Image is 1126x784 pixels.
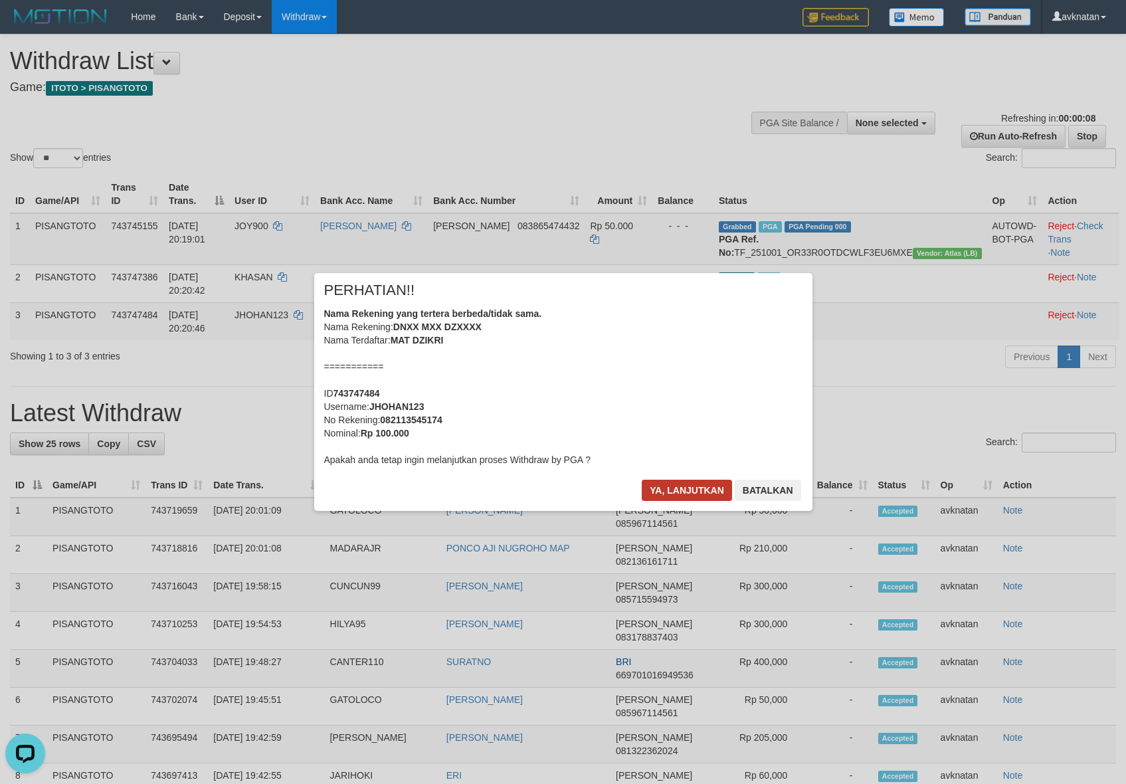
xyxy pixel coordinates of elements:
[642,480,732,501] button: Ya, lanjutkan
[393,322,482,332] b: DNXX MXX DZXXXX
[369,401,424,412] b: JHOHAN123
[324,284,415,297] span: PERHATIAN!!
[361,428,409,439] b: Rp 100.000
[324,307,802,466] div: Nama Rekening: Nama Terdaftar: =========== ID Username: No Rekening: Nominal: Apakah anda tetap i...
[324,308,542,319] b: Nama Rekening yang tertera berbeda/tidak sama.
[391,335,444,345] b: MAT DZIKRI
[5,5,45,45] button: Open LiveChat chat widget
[333,388,380,399] b: 743747484
[380,415,442,425] b: 082113545174
[735,480,801,501] button: Batalkan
